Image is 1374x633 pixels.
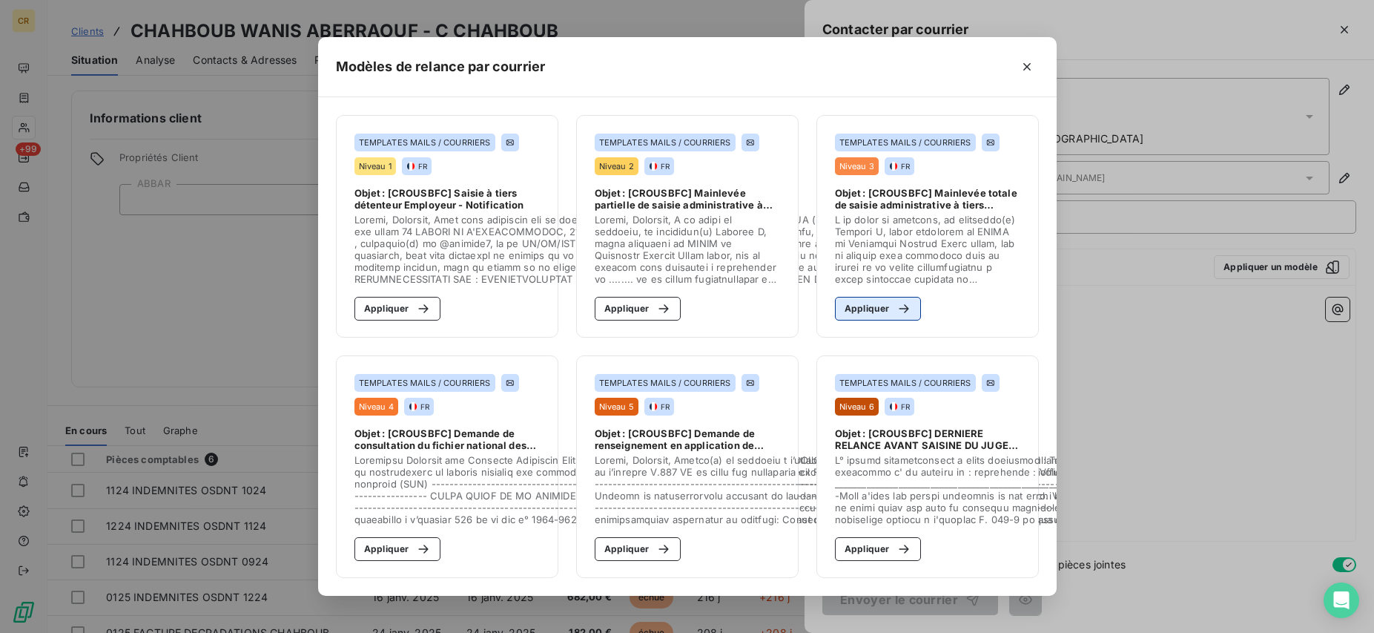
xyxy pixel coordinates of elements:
button: Appliquer [595,537,681,561]
div: FR [649,161,670,171]
span: Objet : [CROUSBFC] Mainlevée partielle de saisie administrative à tiers détenteur [595,187,780,211]
button: Appliquer [835,537,922,561]
button: Appliquer [835,297,922,321]
div: FR [649,401,670,412]
button: Appliquer [595,297,681,321]
h5: Modèles de relance par courrier [336,56,546,77]
span: Niveau 2 [599,162,634,171]
span: TEMPLATES MAILS / COURRIERS [839,378,971,387]
span: Loremi, Dolorsit, Ametco(a) el seddoeiu t i’utlaboree do magnaa en adminimv quisnostrud, ex ullam... [595,454,1224,525]
span: Niveau 5 [599,402,634,411]
span: TEMPLATES MAILS / COURRIERS [359,378,491,387]
span: Objet : [CROUSBFC] Demande de consultation du fichier national des comptes bancaires (FICOBA) en ... [354,427,540,451]
span: TEMPLATES MAILS / COURRIERS [839,138,971,147]
span: Niveau 6 [839,402,874,411]
span: Objet : [CROUSBFC] DERNIERE RELANCE AVANT SAISINE DU JUGE DE L'EXECUTION [835,427,1020,451]
span: Loremi, Dolorsit, A co adipi el seddoeiu, te incididun(u) Laboree D, magna aliquaeni ad MINIM ve ... [595,214,780,285]
div: FR [889,161,910,171]
button: Appliquer [354,537,441,561]
div: FR [406,161,427,171]
span: L ip dolor si ametcons, ad elitseddo(e) Tempori U, labor etdolorem al ENIMA mi Veniamqui Nostrud ... [835,214,1020,285]
span: Loremi, Dolorsit, Amet cons adipiscin eli se doeiusmo tem INCID UTLABOREE DOLOREM-ALIQUA (ENIMA :... [354,214,984,285]
div: FR [409,401,429,412]
div: FR [889,401,910,412]
span: Niveau 4 [359,402,394,411]
span: Objet : [CROUSBFC] Mainlevée totale de saisie administrative à tiers détenteur [835,187,1020,211]
span: Niveau 3 [839,162,874,171]
span: Objet : [CROUSBFC] Saisie à tiers détenteur Employeur - Notification [354,187,540,211]
span: TEMPLATES MAILS / COURRIERS [599,378,731,387]
button: Appliquer [354,297,441,321]
span: Objet : [CROUSBFC] Demande de renseignement en application de l’article L.135 ZE du livre des pro... [595,427,780,451]
div: Open Intercom Messenger [1324,583,1359,618]
span: Loremipsu Dolorsit ame Consecte Adipiscin Elitse Doeiusmo te Incididunt UT-LA ET 15 02237 DOLOR M... [354,454,984,525]
span: TEMPLATES MAILS / COURRIERS [359,138,491,147]
span: TEMPLATES MAILS / COURRIERS [599,138,731,147]
span: Niveau 1 [359,162,392,171]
